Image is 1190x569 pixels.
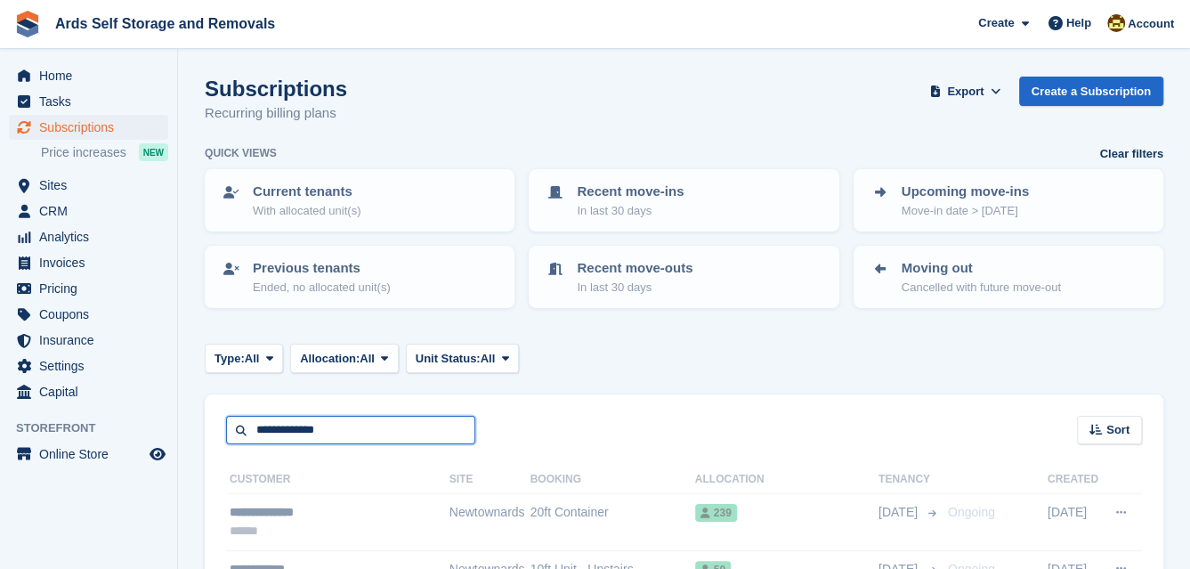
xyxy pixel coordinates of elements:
[1099,145,1163,163] a: Clear filters
[39,199,146,224] span: CRM
[253,258,391,279] p: Previous tenants
[9,199,168,224] a: menu
[39,379,146,404] span: Capital
[577,258,692,279] p: Recent move-outs
[978,14,1014,32] span: Create
[9,173,168,198] a: menu
[39,63,146,88] span: Home
[39,173,146,198] span: Sites
[39,276,146,301] span: Pricing
[1128,15,1174,33] span: Account
[9,328,168,353] a: menu
[139,143,168,161] div: NEW
[9,442,168,467] a: menu
[205,145,277,161] h6: Quick views
[9,115,168,140] a: menu
[39,89,146,114] span: Tasks
[41,142,168,162] a: Price increases NEW
[855,248,1162,306] a: Moving out Cancelled with future move-out
[253,279,391,297] p: Ended, no allocated unit(s)
[39,302,146,327] span: Coupons
[577,202,684,220] p: In last 30 days
[147,443,168,465] a: Preview store
[39,250,146,275] span: Invoices
[9,276,168,301] a: menu
[9,354,168,378] a: menu
[855,171,1162,230] a: Upcoming move-ins Move-in date > [DATE]
[253,202,360,220] p: With allocated unit(s)
[41,144,126,161] span: Price increases
[16,419,177,437] span: Storefront
[205,103,347,124] p: Recurring billing plans
[9,379,168,404] a: menu
[206,248,513,306] a: Previous tenants Ended, no allocated unit(s)
[9,89,168,114] a: menu
[39,115,146,140] span: Subscriptions
[39,224,146,249] span: Analytics
[947,83,984,101] span: Export
[205,77,347,101] h1: Subscriptions
[530,171,837,230] a: Recent move-ins In last 30 days
[902,279,1061,297] p: Cancelled with future move-out
[577,182,684,202] p: Recent move-ins
[39,328,146,353] span: Insurance
[927,77,1005,106] button: Export
[1107,14,1125,32] img: Mark McFerran
[9,63,168,88] a: menu
[1066,14,1091,32] span: Help
[902,182,1029,202] p: Upcoming move-ins
[9,302,168,327] a: menu
[577,279,692,297] p: In last 30 days
[48,9,282,38] a: Ards Self Storage and Removals
[530,248,837,306] a: Recent move-outs In last 30 days
[14,11,41,37] img: stora-icon-8386f47178a22dfd0bd8f6a31ec36ba5ce8667c1dd55bd0f319d3a0aa187defe.svg
[1019,77,1163,106] a: Create a Subscription
[902,202,1029,220] p: Move-in date > [DATE]
[9,224,168,249] a: menu
[39,442,146,467] span: Online Store
[9,250,168,275] a: menu
[206,171,513,230] a: Current tenants With allocated unit(s)
[39,354,146,378] span: Settings
[902,258,1061,279] p: Moving out
[253,182,360,202] p: Current tenants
